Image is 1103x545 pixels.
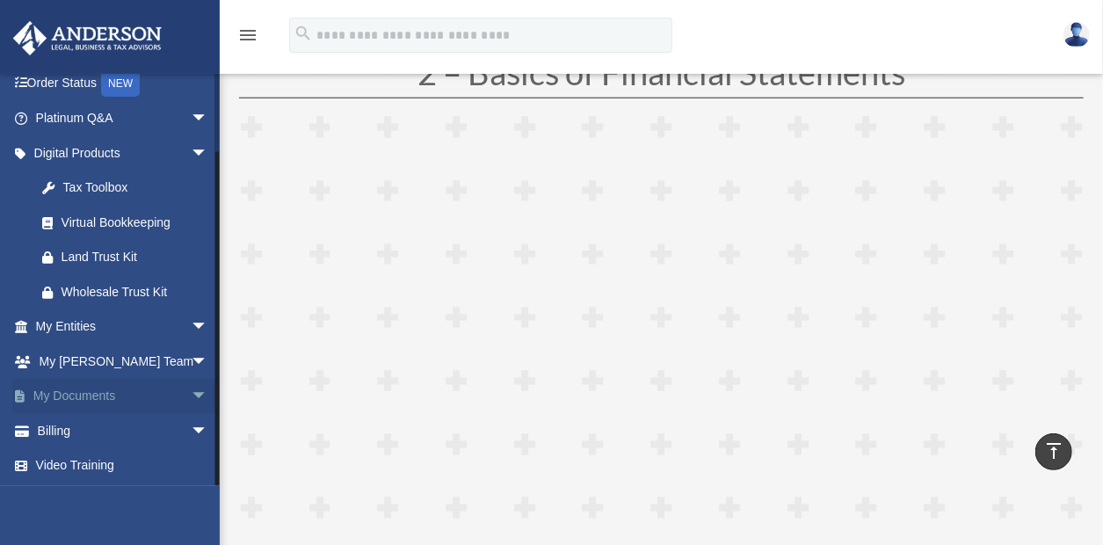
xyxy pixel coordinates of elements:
span: arrow_drop_down [191,135,226,171]
a: Virtual Bookkeeping [25,205,226,240]
h1: 2 – Basics of Financial Statements [239,55,1084,98]
img: Anderson Advisors Platinum Portal [8,21,167,55]
a: My Documentsarrow_drop_down [12,379,235,414]
span: arrow_drop_down [191,379,226,415]
i: search [294,24,313,43]
a: Wholesale Trust Kit [25,274,235,309]
div: Virtual Bookkeeping [62,212,204,234]
span: arrow_drop_down [191,309,226,345]
span: arrow_drop_down [191,413,226,449]
a: Land Trust Kit [25,240,235,275]
a: Digital Productsarrow_drop_down [12,135,235,171]
span: arrow_drop_down [191,101,226,137]
a: Tax Toolbox [25,171,235,206]
div: NEW [101,70,140,97]
i: vertical_align_top [1043,440,1064,461]
div: Wholesale Trust Kit [62,281,213,303]
a: Billingarrow_drop_down [12,413,235,448]
img: User Pic [1063,22,1090,47]
a: My Entitiesarrow_drop_down [12,309,235,345]
i: menu [237,25,258,46]
a: Platinum Q&Aarrow_drop_down [12,101,235,136]
a: Order StatusNEW [12,65,235,101]
a: vertical_align_top [1035,433,1072,470]
a: menu [237,31,258,46]
a: Video Training [12,448,235,483]
div: Land Trust Kit [62,246,213,268]
a: My [PERSON_NAME] Teamarrow_drop_down [12,344,235,379]
span: arrow_drop_down [191,344,226,380]
div: Tax Toolbox [62,177,213,199]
